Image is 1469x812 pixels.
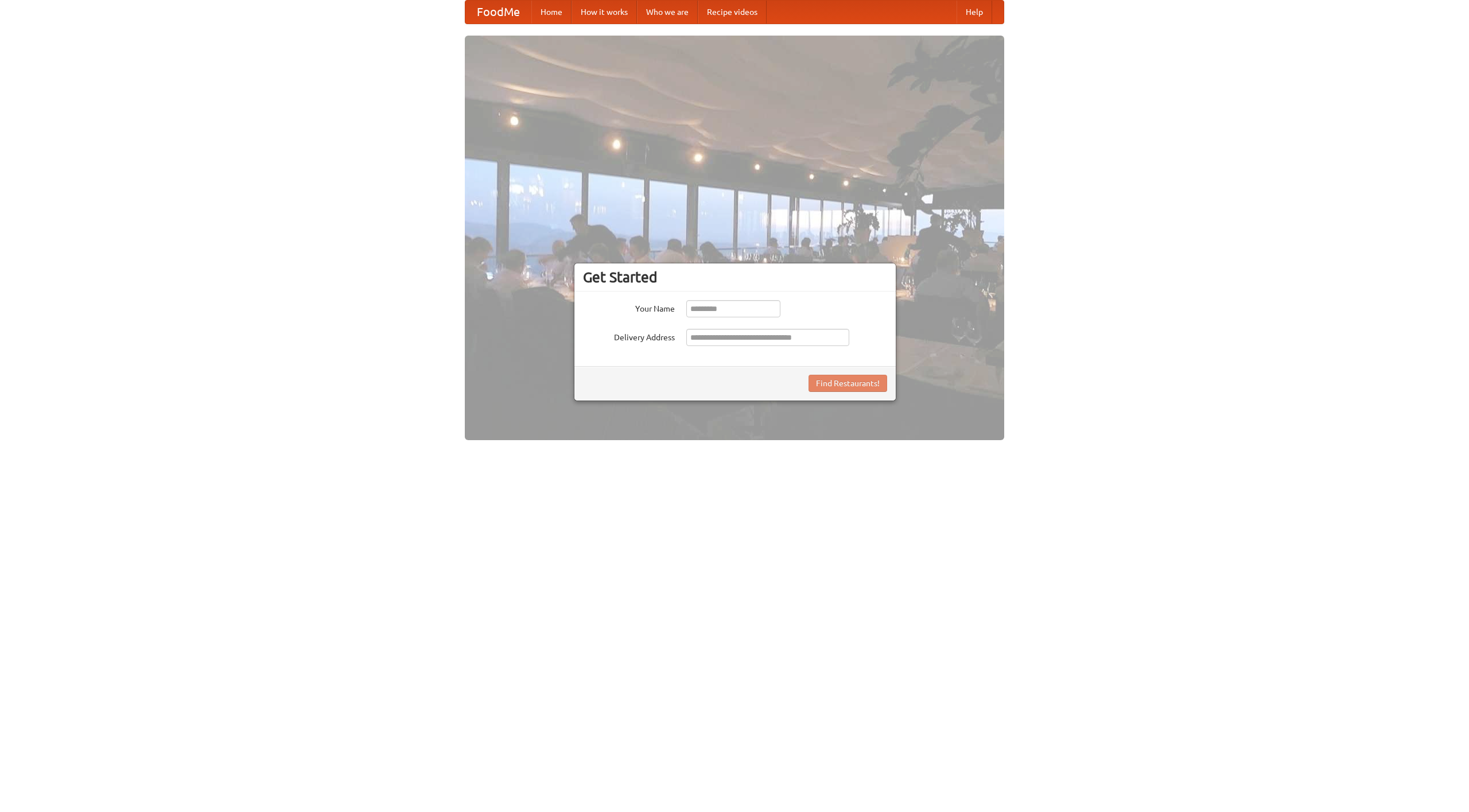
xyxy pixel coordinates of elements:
label: Delivery Address [583,329,675,343]
a: Home [531,1,572,24]
a: Who we are [637,1,698,24]
a: Recipe videos [698,1,767,24]
button: Find Restaurants! [809,375,887,392]
a: How it works [572,1,637,24]
a: FoodMe [465,1,531,24]
label: Your Name [583,300,675,314]
h3: Get Started [583,269,887,286]
a: Help [957,1,992,24]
